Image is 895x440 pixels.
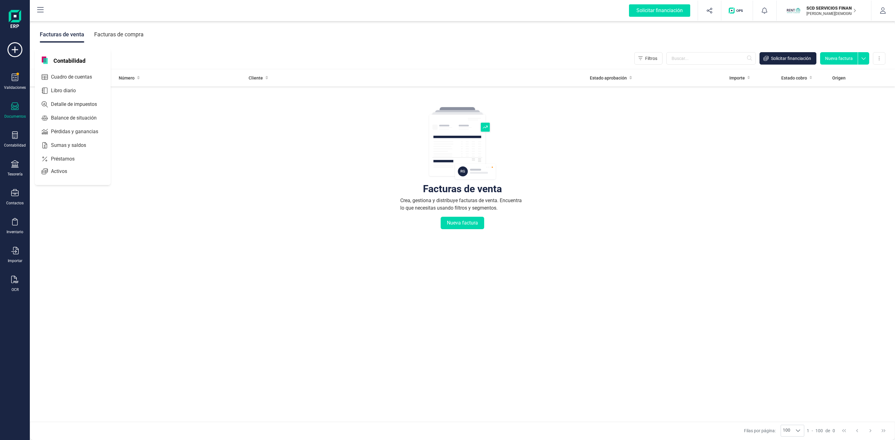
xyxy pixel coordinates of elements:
span: Importe [729,75,745,81]
button: Last Page [878,425,889,437]
p: [PERSON_NAME][DEMOGRAPHIC_DATA][DEMOGRAPHIC_DATA] [806,11,856,16]
span: Número [119,75,135,81]
span: de [825,428,830,434]
button: Solicitar financiación [760,52,816,65]
span: Estado cobro [781,75,807,81]
span: Contabilidad [50,57,89,64]
button: First Page [838,425,850,437]
span: Cliente [249,75,263,81]
span: Estado aprobación [590,75,627,81]
div: Solicitar financiación [629,4,690,17]
span: Cuadro de cuentas [48,73,103,81]
button: Nueva factura [820,52,858,65]
span: Filtros [645,55,657,61]
button: Logo de OPS [725,1,749,20]
button: SCSCD SERVICIOS FINANCIEROS SL[PERSON_NAME][DEMOGRAPHIC_DATA][DEMOGRAPHIC_DATA] [784,1,864,20]
span: Pérdidas y ganancias [48,128,109,135]
button: Previous Page [851,425,863,437]
div: Importar [8,258,22,263]
div: Facturas de venta [40,26,84,43]
span: 1 [807,428,809,434]
img: Logo Finanedi [9,10,21,30]
p: SCD SERVICIOS FINANCIEROS SL [806,5,856,11]
button: Filtros [634,52,663,65]
div: Inventario [7,229,23,234]
button: Solicitar financiación [622,1,698,20]
button: Nueva factura [441,217,484,229]
span: 100 [815,428,823,434]
input: Buscar... [666,52,756,65]
div: OCR [11,287,19,292]
div: Filas por página: [744,425,804,437]
img: SC [787,4,800,17]
div: Documentos [4,114,26,119]
div: Facturas de venta [423,186,502,192]
div: Contactos [6,201,24,206]
span: Solicitar financiación [771,55,811,61]
button: Next Page [865,425,876,437]
img: Logo de OPS [729,7,745,14]
div: Crea, gestiona y distribuye facturas de venta. Encuentra lo que necesitas usando filtros y segmen... [400,197,525,212]
div: Validaciones [4,85,26,90]
span: Libro diario [48,87,87,94]
span: Origen [832,75,846,81]
img: img-empty-table.svg [428,106,497,181]
span: Detalle de impuestos [48,101,108,108]
div: Contabilidad [4,143,26,148]
div: Facturas de compra [94,26,144,43]
span: 0 [833,428,835,434]
div: Tesorería [7,172,23,177]
div: - [807,428,835,434]
span: Activos [48,168,78,175]
span: 100 [781,425,792,436]
span: Sumas y saldos [48,142,97,149]
span: Préstamos [48,155,86,163]
span: Balance de situación [48,114,108,122]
